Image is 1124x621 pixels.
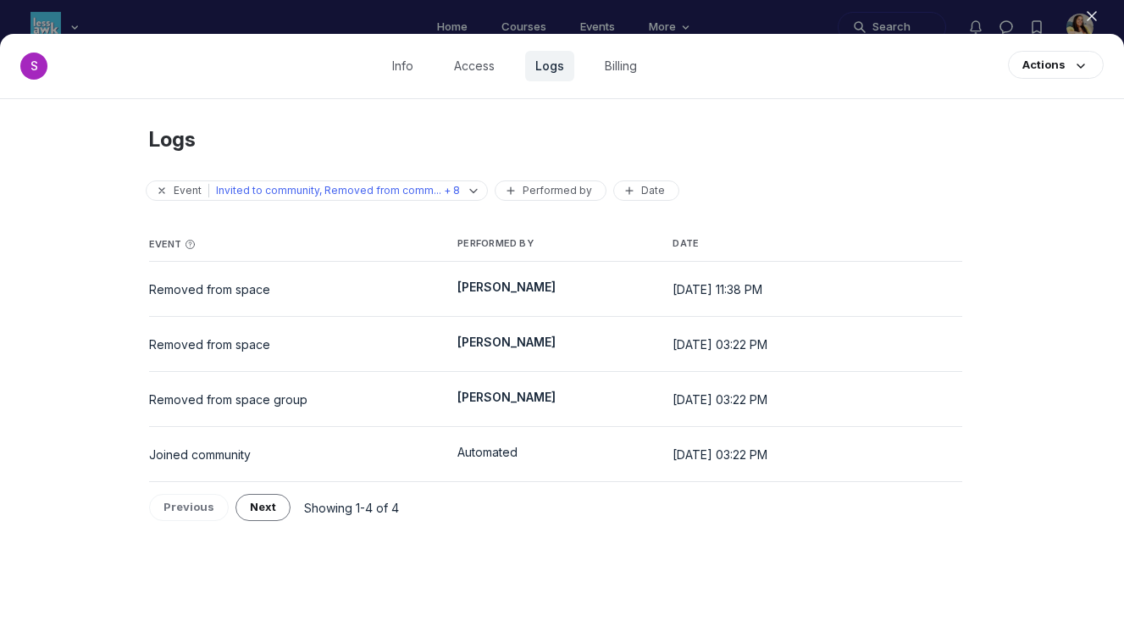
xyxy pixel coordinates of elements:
[444,51,505,81] a: Access
[613,180,679,201] button: Date
[457,238,534,250] span: Performed by
[457,335,556,349] span: [PERSON_NAME]
[457,279,556,296] button: [PERSON_NAME]
[502,184,599,197] div: Performed by
[163,500,214,513] span: Previous
[250,500,276,513] span: Next
[149,337,270,352] span: Removed from space
[457,390,556,404] span: [PERSON_NAME]
[235,494,291,521] button: Next
[149,392,307,407] span: Removed from space group
[216,184,460,197] p: Invited to community, Removed from community, Left community, Joined community, Joined space, Add...
[457,334,556,351] button: [PERSON_NAME]
[495,180,606,201] button: Performed by
[621,184,672,197] div: Date
[149,126,976,153] h4: Logs
[1022,57,1066,73] div: Actions
[149,494,229,521] button: Previous
[457,445,518,459] span: Automated
[457,389,556,406] button: [PERSON_NAME]
[149,282,270,297] span: Removed from space
[304,501,399,515] span: Showing 1-4 of 4
[673,447,767,462] span: [DATE] 03:22 PM
[153,184,170,198] button: Clear filter
[673,392,767,407] span: [DATE] 03:22 PM
[457,280,556,294] span: [PERSON_NAME]
[525,51,574,81] a: Logs
[146,180,488,201] button: Clear filterEventInvited to community, Removed from comm... + 8
[382,51,424,81] a: Info
[153,184,208,198] div: Event
[20,53,47,80] div: S
[673,282,762,297] span: [DATE] 11:38 PM
[673,238,699,250] span: Date
[149,238,195,251] span: Event
[149,447,251,462] span: Joined community
[673,337,767,352] span: [DATE] 03:22 PM
[595,51,647,81] a: Billing
[1008,51,1104,79] button: Actions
